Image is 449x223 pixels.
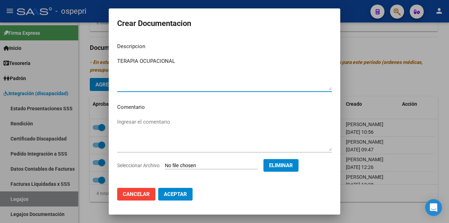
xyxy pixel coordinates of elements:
[425,199,442,216] div: Open Intercom Messenger
[117,17,332,30] h2: Crear Documentacion
[269,162,293,169] span: Eliminar
[117,42,332,51] p: Descripcion
[263,159,299,172] button: Eliminar
[164,191,187,197] span: Aceptar
[117,188,155,201] button: Cancelar
[123,191,150,197] span: Cancelar
[117,163,160,168] span: Seleccionar Archivo
[117,103,332,111] p: Comentario
[158,188,193,201] button: Aceptar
